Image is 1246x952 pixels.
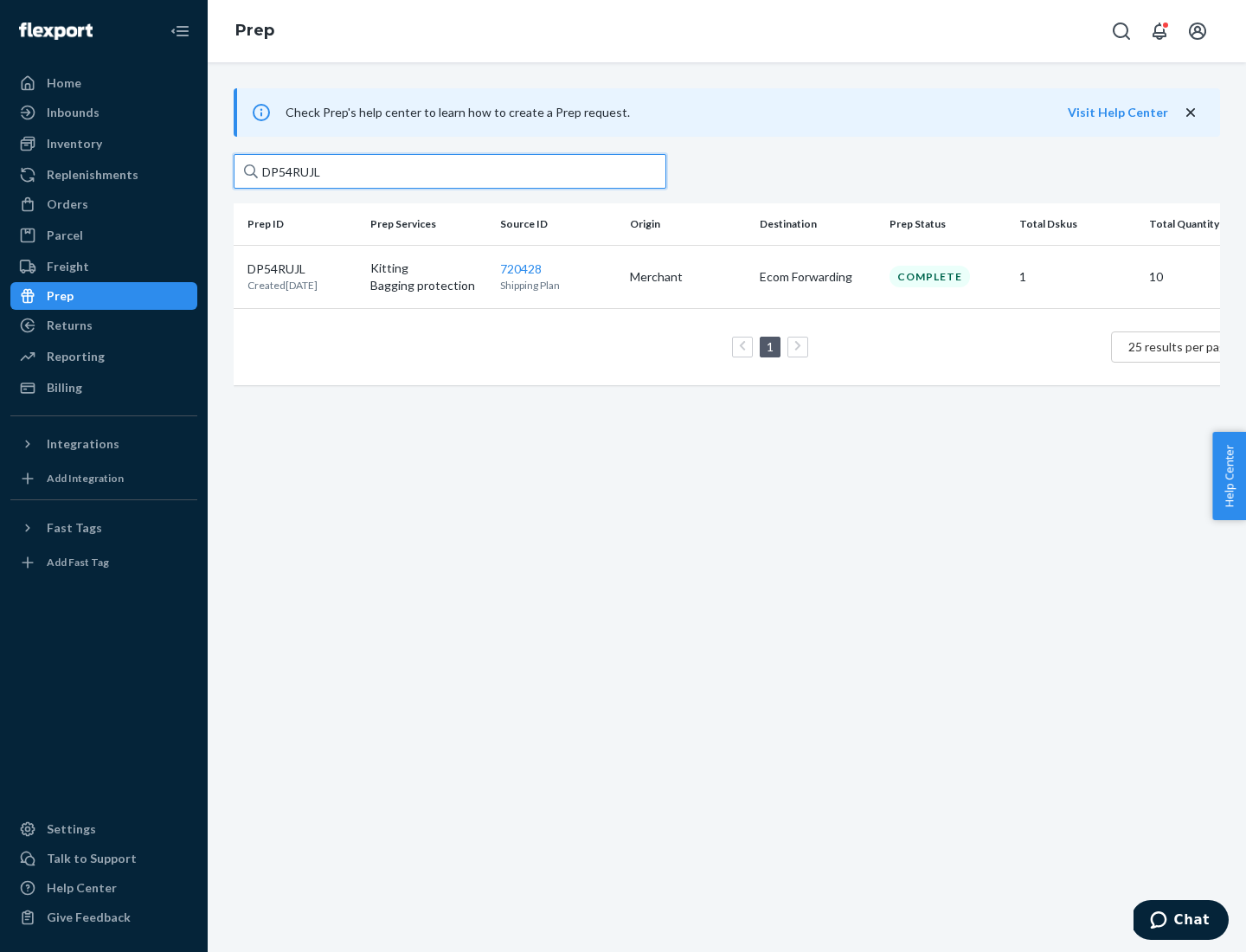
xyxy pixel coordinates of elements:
div: Reporting [47,348,105,365]
div: Help Center [47,879,117,897]
button: Integrations [10,430,197,458]
a: Orders [10,190,197,218]
th: Prep Status [883,203,1012,245]
div: Add Integration [47,471,124,486]
a: Inventory [10,130,197,158]
div: Talk to Support [47,850,137,867]
div: Billing [47,379,82,396]
a: Home [10,69,197,97]
div: Fast Tags [47,519,102,537]
button: Give Feedback [10,904,197,931]
a: Page 1 is your current page [763,339,777,354]
div: Add Fast Tag [47,555,109,569]
p: Ecom Forwarding [760,268,876,286]
button: Close Navigation [163,14,197,48]
p: Bagging protection [370,277,486,294]
input: Search prep jobs [234,154,666,189]
th: Origin [623,203,753,245]
th: Prep ID [234,203,363,245]
div: Replenishments [47,166,138,183]
a: Reporting [10,343,197,370]
a: Billing [10,374,197,402]
a: Parcel [10,222,197,249]
p: 1 [1019,268,1135,286]
th: Total Dskus [1012,203,1142,245]
div: Home [47,74,81,92]
div: Parcel [47,227,83,244]
ol: breadcrumbs [222,6,288,56]
a: Inbounds [10,99,197,126]
button: Open Search Box [1104,14,1139,48]
span: 25 results per page [1128,339,1233,354]
p: Kitting [370,260,486,277]
div: Complete [890,266,970,287]
p: Shipping Plan [500,278,616,293]
th: Source ID [493,203,623,245]
button: Fast Tags [10,514,197,542]
a: Replenishments [10,161,197,189]
div: Prep [47,287,74,305]
th: Prep Services [363,203,493,245]
img: Flexport logo [19,23,93,40]
span: Check Prep's help center to learn how to create a Prep request. [286,105,630,119]
p: Merchant [630,268,746,286]
th: Destination [753,203,883,245]
a: Freight [10,253,197,280]
p: Created [DATE] [247,278,318,293]
div: Inbounds [47,104,100,121]
div: Returns [47,317,93,334]
a: Help Center [10,874,197,902]
div: Give Feedback [47,909,131,926]
div: Freight [47,258,89,275]
a: Returns [10,312,197,339]
button: Help Center [1212,432,1246,520]
a: Add Fast Tag [10,549,197,576]
div: Inventory [47,135,102,152]
a: Add Integration [10,465,197,492]
iframe: Opens a widget where you can chat to one of our agents [1134,900,1229,943]
div: Orders [47,196,88,213]
a: Prep [10,282,197,310]
a: Prep [235,21,274,40]
button: Talk to Support [10,845,197,872]
button: Open account menu [1180,14,1215,48]
button: Visit Help Center [1068,104,1168,121]
p: DP54RUJL [247,261,318,278]
button: close [1182,104,1199,122]
button: Open notifications [1142,14,1177,48]
a: 720428 [500,261,542,276]
a: Settings [10,815,197,843]
div: Integrations [47,435,119,453]
div: Settings [47,820,96,838]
